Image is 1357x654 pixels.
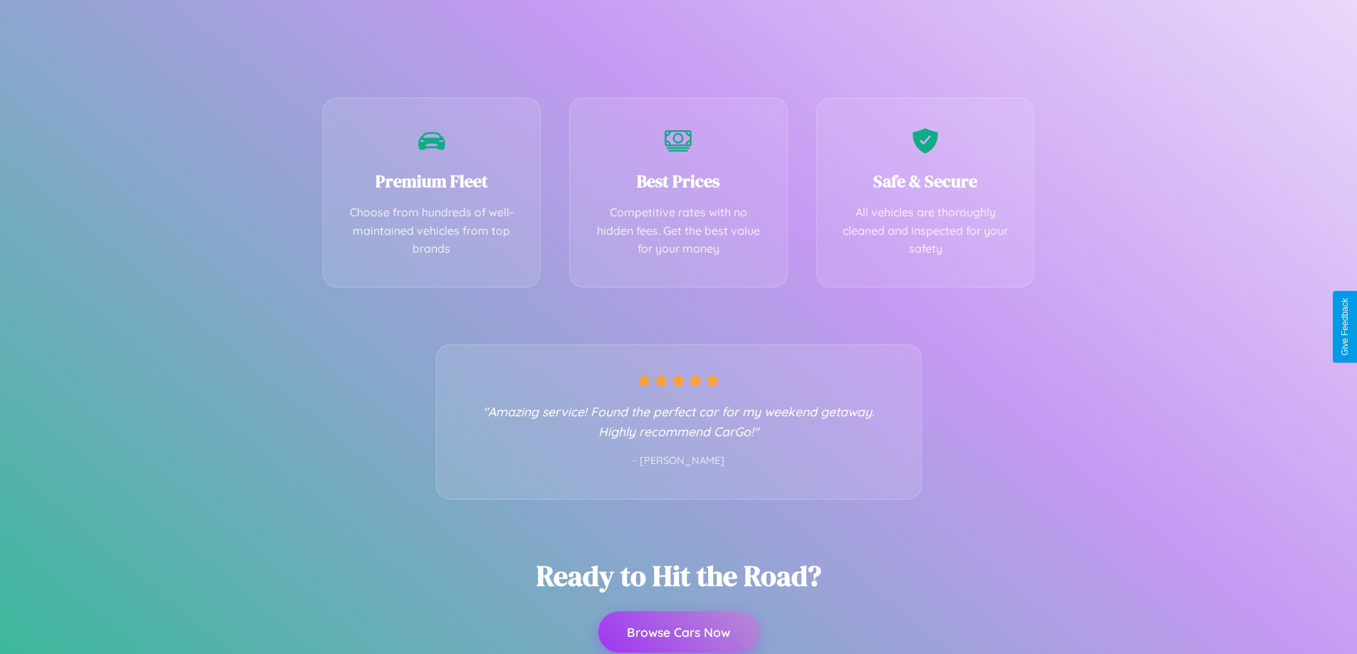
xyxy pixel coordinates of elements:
p: All vehicles are thoroughly cleaned and inspected for your safety [838,204,1013,258]
p: "Amazing service! Found the perfect car for my weekend getaway. Highly recommend CarGo!" [465,401,893,441]
button: Browse Cars Now [598,611,759,653]
h3: Safe & Secure [838,169,1013,193]
h2: Ready to Hit the Road? [536,557,821,595]
p: Competitive rates with no hidden fees. Get the best value for your money [591,204,766,258]
p: - [PERSON_NAME] [465,452,893,470]
div: Give Feedback [1340,298,1350,356]
h3: Best Prices [591,169,766,193]
p: Choose from hundreds of well-maintained vehicles from top brands [345,204,519,258]
h3: Premium Fleet [345,169,519,193]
